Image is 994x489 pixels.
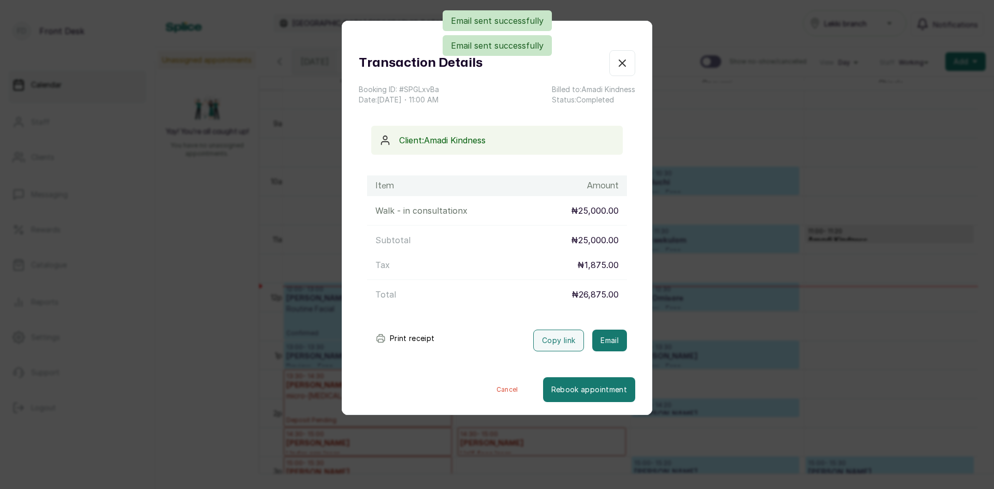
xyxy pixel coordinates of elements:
button: Copy link [533,330,584,351]
h1: Amount [587,180,619,192]
p: ₦25,000.00 [571,204,619,217]
p: Subtotal [375,234,411,246]
p: Booking ID: # SPGLxvBa [359,84,439,95]
p: ₦25,000.00 [571,234,619,246]
p: Tax [375,259,390,271]
p: Billed to: Amadi Kindness [552,84,635,95]
button: Print receipt [367,328,443,349]
p: ₦26,875.00 [572,288,619,301]
p: Total [375,288,396,301]
p: Email sent successfully [451,14,544,27]
h1: Transaction Details [359,54,483,72]
p: Date: [DATE] ・ 11:00 AM [359,95,439,105]
p: Email sent successfully [451,39,544,52]
p: Client: Amadi Kindness [399,134,615,146]
p: ₦1,875.00 [577,259,619,271]
h1: Item [375,180,394,192]
button: Email [592,330,627,351]
p: Walk - in consultation x [375,204,467,217]
button: Cancel [472,377,543,402]
p: Status: Completed [552,95,635,105]
button: Rebook appointment [543,377,635,402]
